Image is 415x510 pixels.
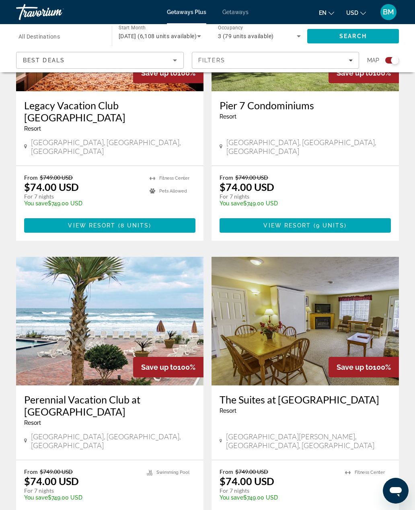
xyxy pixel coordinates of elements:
[31,432,195,450] span: [GEOGRAPHIC_DATA], [GEOGRAPHIC_DATA], [GEOGRAPHIC_DATA]
[383,478,409,504] iframe: Button to launch messaging window
[329,63,399,83] div: 100%
[311,222,347,229] span: ( )
[24,200,142,207] p: $749.00 USD
[235,468,268,475] span: $749.00 USD
[316,222,345,229] span: 9 units
[31,138,195,156] span: [GEOGRAPHIC_DATA], [GEOGRAPHIC_DATA], [GEOGRAPHIC_DATA]
[119,33,197,39] span: [DATE] (6,108 units available)
[24,487,139,494] p: For 7 nights
[383,8,394,16] span: BM
[40,468,73,475] span: $749.00 USD
[24,420,41,426] span: Resort
[24,193,142,200] p: For 7 nights
[220,193,383,200] p: For 7 nights
[24,475,79,487] p: $74.00 USD
[141,69,177,77] span: Save up to
[167,9,206,15] a: Getaways Plus
[16,2,97,23] a: Travorium
[218,33,274,39] span: 3 (79 units available)
[156,470,189,475] span: Swimming Pool
[24,99,195,123] a: Legacy Vacation Club [GEOGRAPHIC_DATA]
[220,218,391,233] button: View Resort(9 units)
[121,222,149,229] span: 8 units
[337,363,373,371] span: Save up to
[235,174,268,181] span: $749.00 USD
[192,52,360,69] button: Filters
[337,69,373,77] span: Save up to
[220,408,236,414] span: Resort
[24,218,195,233] button: View Resort(8 units)
[339,33,367,39] span: Search
[133,357,203,377] div: 100%
[346,7,366,18] button: Change currency
[367,55,379,66] span: Map
[220,200,383,207] p: $749.00 USD
[141,363,177,371] span: Save up to
[378,4,399,20] button: User Menu
[220,99,391,111] a: Pier 7 Condominiums
[220,174,233,181] span: From
[24,468,38,475] span: From
[40,174,73,181] span: $749.00 USD
[24,494,139,501] p: $749.00 USD
[133,63,203,83] div: 100%
[220,468,233,475] span: From
[346,10,358,16] span: USD
[24,174,38,181] span: From
[24,181,79,193] p: $74.00 USD
[23,55,177,65] mat-select: Sort by
[220,494,337,501] p: $749.00 USD
[24,125,41,132] span: Resort
[226,138,391,156] span: [GEOGRAPHIC_DATA], [GEOGRAPHIC_DATA], [GEOGRAPHIC_DATA]
[220,181,274,193] p: $74.00 USD
[307,29,399,43] button: Search
[159,188,187,194] span: Pets Allowed
[220,200,243,207] span: You save
[222,9,249,15] a: Getaways
[220,393,391,406] a: The Suites at [GEOGRAPHIC_DATA]
[24,393,195,418] a: Perennial Vacation Club at [GEOGRAPHIC_DATA]
[68,222,115,229] span: View Resort
[119,25,146,31] span: Start Month
[319,7,334,18] button: Change language
[218,25,243,31] span: Occupancy
[23,57,65,63] span: Best Deals
[116,222,152,229] span: ( )
[198,57,226,63] span: Filters
[220,113,236,120] span: Resort
[18,32,101,41] input: Select destination
[263,222,311,229] span: View Resort
[16,257,203,385] img: Perennial Vacation Club at Daytona Beach
[18,33,60,40] span: All Destinations
[159,176,189,181] span: Fitness Center
[220,475,274,487] p: $74.00 USD
[226,432,391,450] span: [GEOGRAPHIC_DATA][PERSON_NAME], [GEOGRAPHIC_DATA], [GEOGRAPHIC_DATA]
[220,487,337,494] p: For 7 nights
[220,494,243,501] span: You save
[212,257,399,385] img: The Suites at Eastern Slope Inn
[355,470,385,475] span: Fitness Center
[24,200,48,207] span: You save
[319,10,327,16] span: en
[24,494,48,501] span: You save
[329,357,399,377] div: 100%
